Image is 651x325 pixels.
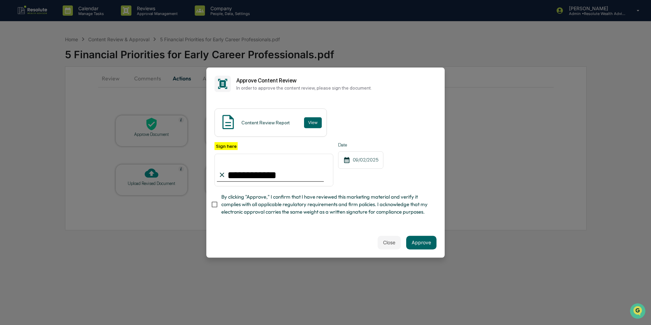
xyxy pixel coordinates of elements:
[7,99,12,105] div: 🔎
[7,14,124,25] p: How can we help?
[14,86,44,93] span: Preclearance
[49,87,55,92] div: 🗄️
[304,117,322,128] button: View
[236,85,436,91] p: In order to approve the content review, please sign the document.
[7,52,19,64] img: 1746055101610-c473b297-6a78-478c-a979-82029cc54cd1
[68,115,82,121] span: Pylon
[47,83,87,95] a: 🗄️Attestations
[4,83,47,95] a: 🖐️Preclearance
[338,142,383,148] label: Date
[23,52,112,59] div: Start new chat
[629,303,648,321] iframe: Open customer support
[56,86,84,93] span: Attestations
[221,193,431,216] span: By clicking "Approve," I confirm that I have reviewed this marketing material and verify it compl...
[406,236,436,249] button: Approve
[14,99,43,106] span: Data Lookup
[116,54,124,62] button: Start new chat
[4,96,46,108] a: 🔎Data Lookup
[236,77,436,84] h2: Approve Content Review
[338,151,383,169] div: 09/02/2025
[241,120,290,125] div: Content Review Report
[215,142,238,150] label: Sign here
[220,113,237,130] img: Document Icon
[7,87,12,92] div: 🖐️
[48,115,82,121] a: Powered byPylon
[23,59,86,64] div: We're available if you need us!
[378,236,401,249] button: Close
